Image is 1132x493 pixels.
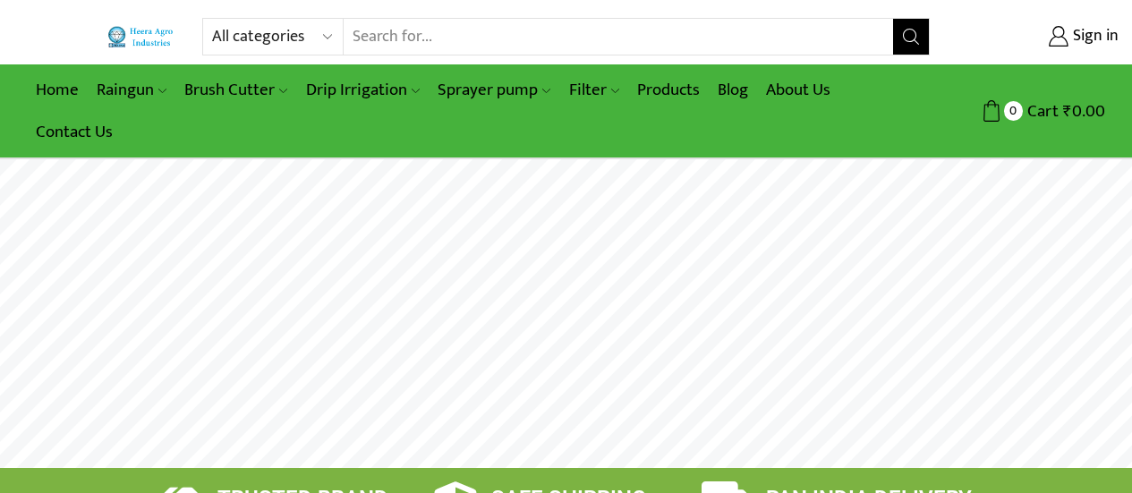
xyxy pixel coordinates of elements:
[429,69,559,111] a: Sprayer pump
[1068,25,1119,48] span: Sign in
[88,69,175,111] a: Raingun
[1063,98,1072,125] span: ₹
[27,69,88,111] a: Home
[27,111,122,153] a: Contact Us
[757,69,839,111] a: About Us
[1004,101,1023,120] span: 0
[1063,98,1105,125] bdi: 0.00
[893,19,929,55] button: Search button
[957,21,1119,53] a: Sign in
[1023,99,1059,123] span: Cart
[560,69,628,111] a: Filter
[948,95,1105,128] a: 0 Cart ₹0.00
[709,69,757,111] a: Blog
[344,19,893,55] input: Search for...
[628,69,709,111] a: Products
[175,69,296,111] a: Brush Cutter
[297,69,429,111] a: Drip Irrigation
